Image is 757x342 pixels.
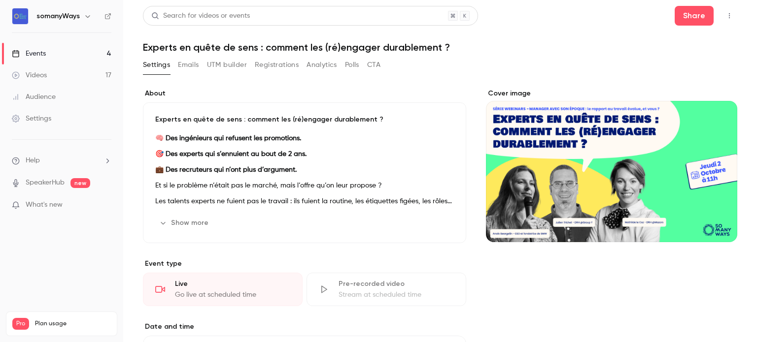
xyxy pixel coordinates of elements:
h1: Experts en quête de sens : comment les (ré)engager durablement ? [143,41,737,53]
div: Stream at scheduled time [339,290,454,300]
div: Videos [12,70,47,80]
strong: 🧠 Des ingénieurs qui refusent les promotions. [155,135,301,142]
div: LiveGo live at scheduled time [143,273,303,306]
span: What's new [26,200,63,210]
h6: somanyWays [36,11,80,21]
li: help-dropdown-opener [12,155,111,166]
p: Les talents experts ne fuient pas le travail : ils fuient la routine, les étiquettes figées, les ... [155,195,454,207]
iframe: Noticeable Trigger [100,201,111,210]
label: Cover image [486,89,737,98]
button: CTA [367,57,380,73]
a: SpeakerHub [26,178,65,188]
div: Events [12,49,46,59]
p: Experts en quête de sens : comment les (ré)engager durablement ? [155,115,454,124]
div: Live [175,279,290,289]
button: Polls [345,57,359,73]
p: Et si le problème n’était pas le marché, mais l’offre qu’on leur propose ? [155,180,454,191]
div: Audience [12,92,56,102]
span: Plan usage [35,320,111,328]
button: Analytics [307,57,337,73]
p: Event type [143,259,466,269]
strong: 🎯 Des experts qui s’ennuient au bout de 2 ans. [155,151,307,157]
div: Settings [12,114,51,124]
span: new [70,178,90,188]
button: Registrations [255,57,299,73]
strong: 💼 Des recruteurs qui n’ont plus d’argument. [155,166,297,173]
label: Date and time [143,322,466,332]
button: Settings [143,57,170,73]
section: Cover image [486,89,737,242]
button: Show more [155,215,214,231]
img: somanyWays [12,8,28,24]
div: Pre-recorded videoStream at scheduled time [307,273,466,306]
div: Search for videos or events [151,11,250,21]
div: Go live at scheduled time [175,290,290,300]
button: Share [675,6,714,26]
button: UTM builder [207,57,247,73]
span: Pro [12,318,29,330]
div: Pre-recorded video [339,279,454,289]
span: Help [26,155,40,166]
label: About [143,89,466,98]
button: Emails [178,57,199,73]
